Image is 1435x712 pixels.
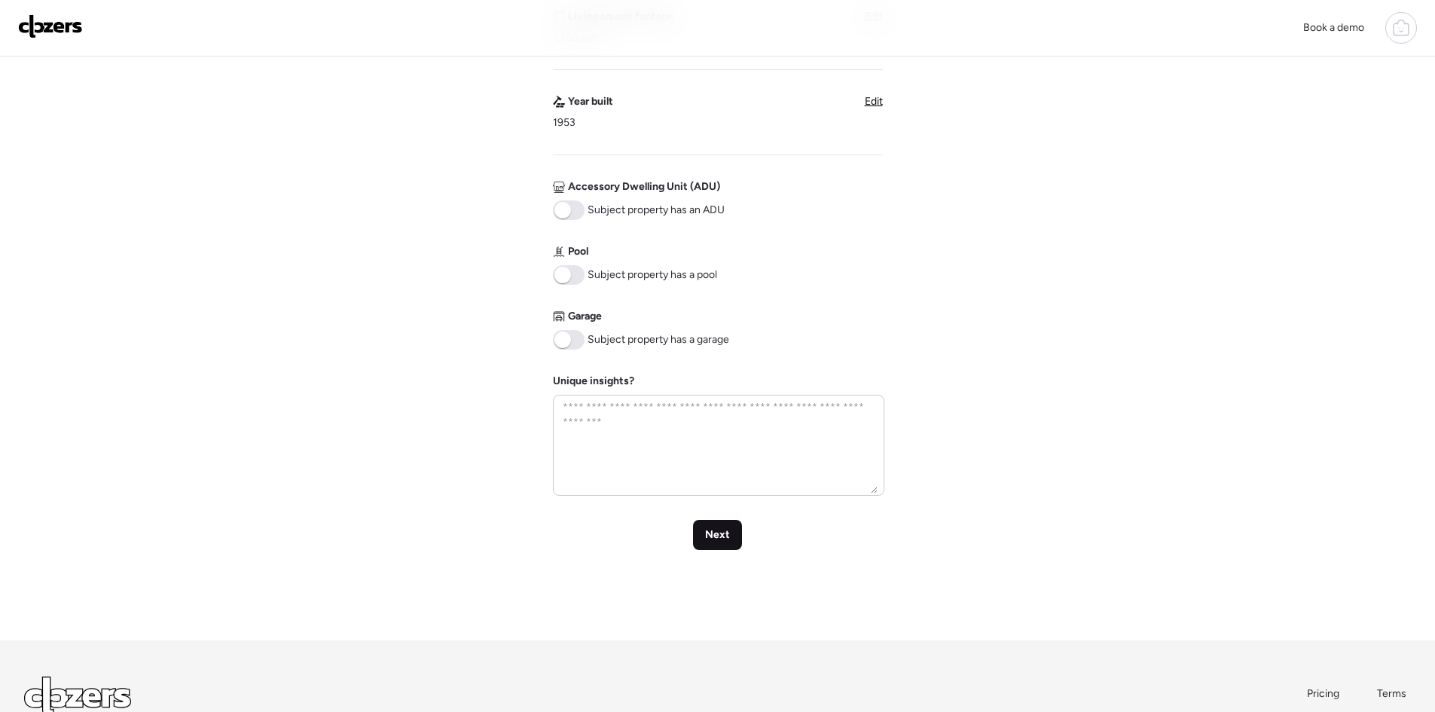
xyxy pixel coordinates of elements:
[1303,21,1364,34] span: Book a demo
[1307,687,1339,700] span: Pricing
[705,527,730,542] span: Next
[1307,686,1341,701] a: Pricing
[568,309,602,324] span: Garage
[568,179,720,194] span: Accessory Dwelling Unit (ADU)
[1377,687,1406,700] span: Terms
[18,14,83,38] img: Logo
[1377,686,1411,701] a: Terms
[553,115,576,130] span: 1953
[865,95,883,108] span: Edit
[588,203,725,218] span: Subject property has an ADU
[588,332,729,347] span: Subject property has a garage
[568,94,613,109] span: Year built
[588,267,717,283] span: Subject property has a pool
[553,374,634,387] label: Unique insights?
[568,244,588,259] span: Pool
